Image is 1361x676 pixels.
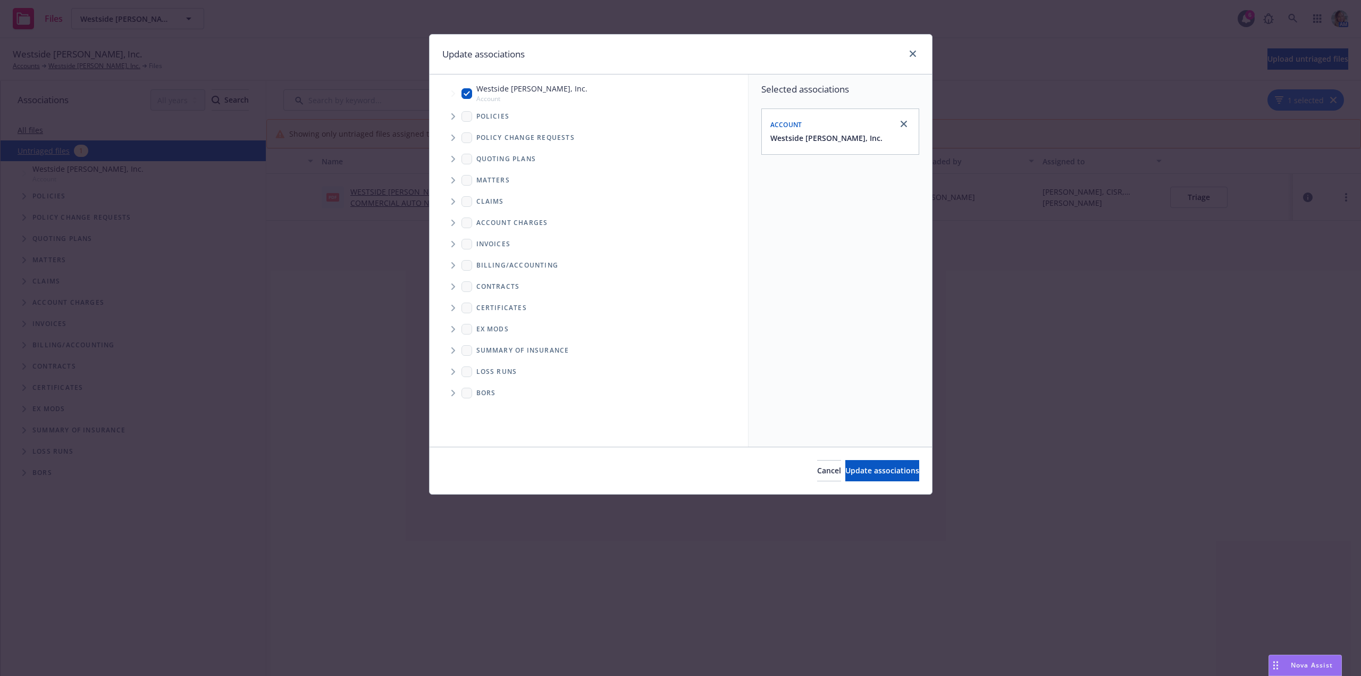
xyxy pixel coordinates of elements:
[476,198,504,205] span: Claims
[442,47,525,61] h1: Update associations
[845,465,919,475] span: Update associations
[476,113,510,120] span: Policies
[430,255,748,404] div: Folder Tree Example
[476,305,527,311] span: Certificates
[476,347,569,354] span: Summary of insurance
[476,369,517,375] span: Loss Runs
[817,465,841,475] span: Cancel
[476,94,587,103] span: Account
[476,135,575,141] span: Policy change requests
[845,460,919,481] button: Update associations
[1269,655,1282,675] div: Drag to move
[430,81,748,254] div: Tree Example
[476,326,509,332] span: Ex Mods
[897,118,910,130] a: close
[761,83,919,96] span: Selected associations
[1268,655,1342,676] button: Nova Assist
[476,241,511,247] span: Invoices
[770,120,802,129] span: Account
[476,283,520,290] span: Contracts
[476,83,587,94] span: Westside [PERSON_NAME], Inc.
[476,390,496,396] span: BORs
[817,460,841,481] button: Cancel
[476,262,559,269] span: Billing/Accounting
[476,220,548,226] span: Account charges
[476,177,510,183] span: Matters
[1291,661,1333,670] span: Nova Assist
[770,132,883,144] button: Westside [PERSON_NAME], Inc.
[476,156,536,162] span: Quoting plans
[906,47,919,60] a: close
